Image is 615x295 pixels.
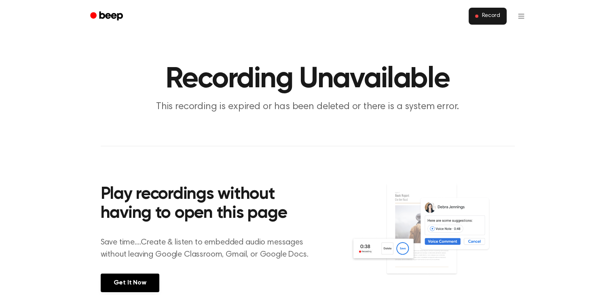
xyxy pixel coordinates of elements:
a: Get It Now [101,274,159,292]
h1: Recording Unavailable [101,65,515,94]
a: Beep [85,8,130,24]
span: Record [482,13,500,20]
button: Open menu [511,6,531,26]
button: Record [469,8,506,25]
img: Voice Comments on Docs and Recording Widget [351,183,514,291]
h2: Play recordings without having to open this page [101,185,319,223]
p: This recording is expired or has been deleted or there is a system error. [152,100,463,114]
p: Save time....Create & listen to embedded audio messages without leaving Google Classroom, Gmail, ... [101,236,319,261]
